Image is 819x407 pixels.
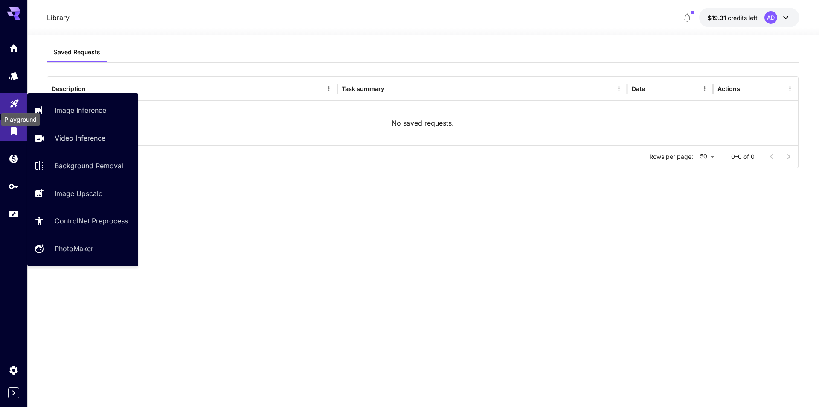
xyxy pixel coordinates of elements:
[708,14,728,21] span: $19.31
[385,83,397,95] button: Sort
[323,83,335,95] button: Menu
[717,85,740,92] div: Actions
[731,152,755,161] p: 0–0 of 0
[54,48,100,56] span: Saved Requests
[632,85,645,92] div: Date
[784,83,796,95] button: Menu
[1,113,40,126] div: Playground
[699,8,799,27] button: $19.31344
[27,183,138,204] a: Image Upscale
[728,14,758,21] span: credits left
[27,211,138,231] a: ControlNet Preprocess
[9,70,19,81] div: Models
[9,43,19,53] div: Home
[27,100,138,121] a: Image Inference
[646,83,658,95] button: Sort
[47,12,70,23] nav: breadcrumb
[613,83,625,95] button: Menu
[55,133,105,143] p: Video Inference
[342,85,384,92] div: Task summary
[27,155,138,176] a: Background Removal
[9,365,19,375] div: Settings
[47,12,70,23] p: Library
[87,83,99,95] button: Sort
[55,188,102,199] p: Image Upscale
[55,243,93,254] p: PhotoMaker
[52,85,86,92] div: Description
[55,216,128,226] p: ControlNet Preprocess
[697,150,717,163] div: 50
[9,123,19,134] div: Library
[699,83,711,95] button: Menu
[649,152,693,161] p: Rows per page:
[708,13,758,22] div: $19.31344
[27,128,138,149] a: Video Inference
[9,181,19,192] div: API Keys
[9,95,20,106] div: Playground
[55,105,106,115] p: Image Inference
[55,161,123,171] p: Background Removal
[8,387,19,398] button: Expand sidebar
[9,209,19,220] div: Usage
[392,118,454,128] p: No saved requests.
[9,153,19,164] div: Wallet
[764,11,777,24] div: AD
[27,238,138,259] a: PhotoMaker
